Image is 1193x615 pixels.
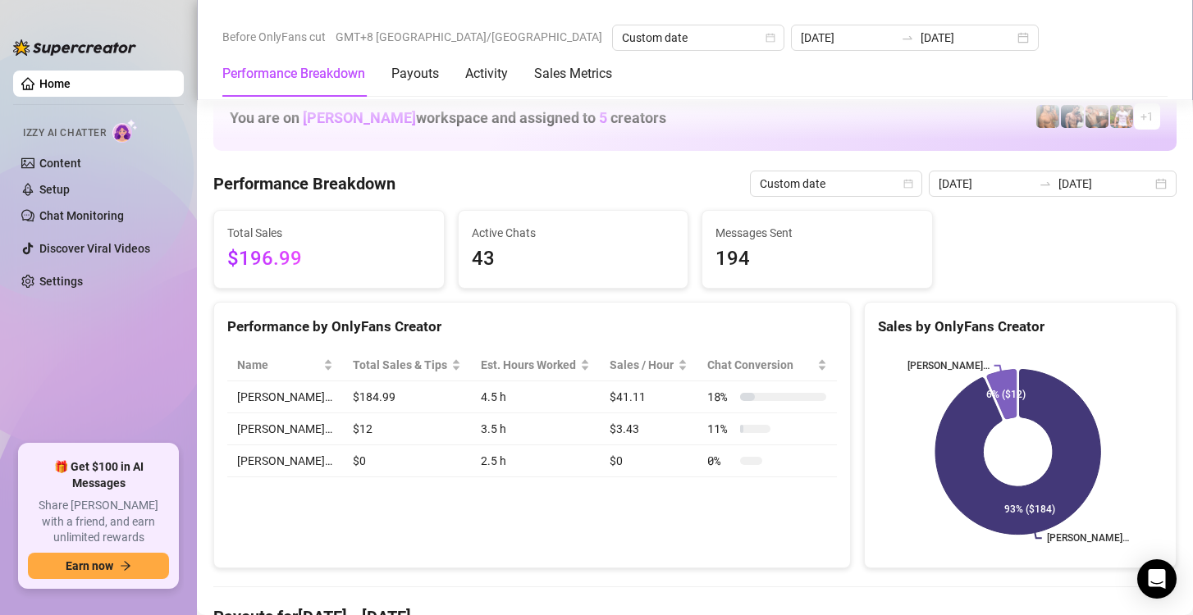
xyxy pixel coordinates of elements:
[28,553,169,579] button: Earn nowarrow-right
[1058,175,1152,193] input: End date
[13,39,136,56] img: logo-BBDzfeDw.svg
[1039,177,1052,190] span: to
[878,316,1163,338] div: Sales by OnlyFans Creator
[343,349,471,381] th: Total Sales & Tips
[1047,533,1129,544] text: [PERSON_NAME]…
[66,559,113,572] span: Earn now
[600,381,697,413] td: $41.11
[227,413,343,445] td: [PERSON_NAME]…
[465,64,508,84] div: Activity
[120,560,131,572] span: arrow-right
[707,452,734,470] span: 0 %
[707,420,734,438] span: 11 %
[697,349,837,381] th: Chat Conversion
[600,445,697,477] td: $0
[903,179,913,189] span: calendar
[343,381,471,413] td: $184.99
[471,413,600,445] td: 3.5 h
[472,244,675,275] span: 43
[303,109,416,126] span: [PERSON_NAME]
[227,224,431,242] span: Total Sales
[222,64,365,84] div: Performance Breakdown
[534,64,612,84] div: Sales Metrics
[39,183,70,196] a: Setup
[336,25,602,49] span: GMT+8 [GEOGRAPHIC_DATA]/[GEOGRAPHIC_DATA]
[227,244,431,275] span: $196.99
[707,388,734,406] span: 18 %
[1061,105,1084,128] img: Axel
[901,31,914,44] span: to
[39,275,83,288] a: Settings
[227,381,343,413] td: [PERSON_NAME]…
[39,242,150,255] a: Discover Viral Videos
[1110,105,1133,128] img: Hector
[801,29,894,47] input: Start date
[610,356,674,374] span: Sales / Hour
[1137,559,1177,599] div: Open Intercom Messenger
[715,224,919,242] span: Messages Sent
[622,25,775,50] span: Custom date
[1036,105,1059,128] img: JG
[707,356,814,374] span: Chat Conversion
[353,356,448,374] span: Total Sales & Tips
[227,445,343,477] td: [PERSON_NAME]…
[472,224,675,242] span: Active Chats
[39,157,81,170] a: Content
[1086,105,1108,128] img: Osvaldo
[599,109,607,126] span: 5
[600,413,697,445] td: $3.43
[600,349,697,381] th: Sales / Hour
[1140,107,1154,125] span: + 1
[28,459,169,491] span: 🎁 Get $100 in AI Messages
[481,356,577,374] div: Est. Hours Worked
[227,349,343,381] th: Name
[715,244,919,275] span: 194
[1039,177,1052,190] span: swap-right
[939,175,1032,193] input: Start date
[23,125,106,141] span: Izzy AI Chatter
[760,171,912,196] span: Custom date
[391,64,439,84] div: Payouts
[901,31,914,44] span: swap-right
[766,33,775,43] span: calendar
[343,413,471,445] td: $12
[222,25,326,49] span: Before OnlyFans cut
[343,445,471,477] td: $0
[213,172,395,195] h4: Performance Breakdown
[471,445,600,477] td: 2.5 h
[28,498,169,546] span: Share [PERSON_NAME] with a friend, and earn unlimited rewards
[471,381,600,413] td: 4.5 h
[230,109,666,127] h1: You are on workspace and assigned to creators
[237,356,320,374] span: Name
[227,316,837,338] div: Performance by OnlyFans Creator
[112,119,138,143] img: AI Chatter
[39,209,124,222] a: Chat Monitoring
[921,29,1014,47] input: End date
[39,77,71,90] a: Home
[907,360,990,371] text: [PERSON_NAME]…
